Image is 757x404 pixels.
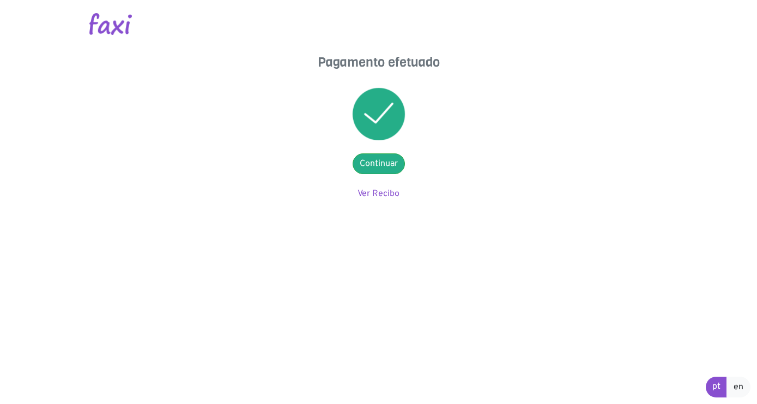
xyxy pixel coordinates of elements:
[353,153,405,174] a: Continuar
[358,188,399,199] a: Ver Recibo
[706,377,727,397] a: pt
[270,55,488,70] h4: Pagamento efetuado
[726,377,750,397] a: en
[353,88,405,140] img: success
